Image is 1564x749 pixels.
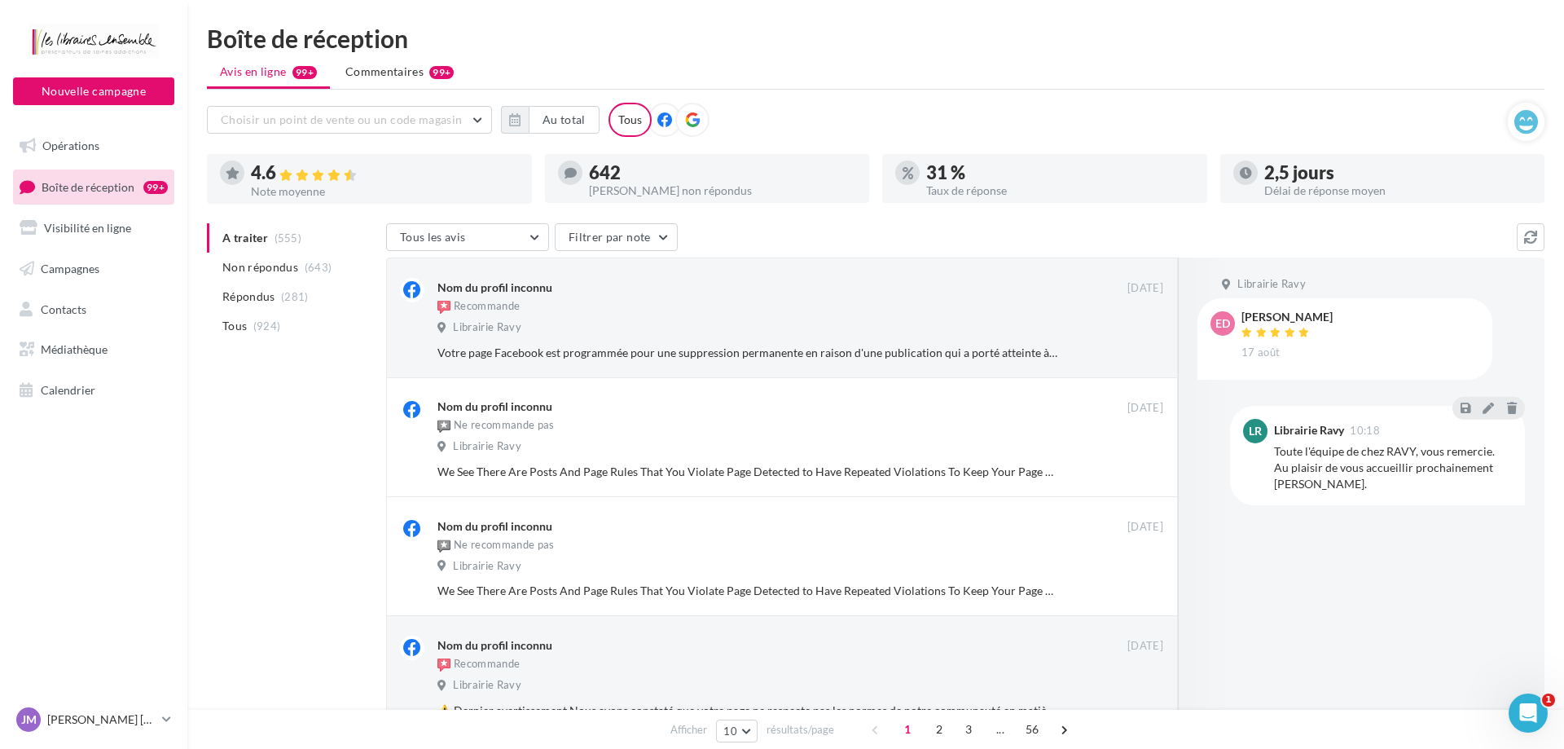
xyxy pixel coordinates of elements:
[281,290,309,303] span: (281)
[10,333,178,367] a: Médiathèque
[1241,311,1333,323] div: [PERSON_NAME]
[437,538,555,554] div: Ne recommande pas
[222,318,247,334] span: Tous
[1127,281,1163,296] span: [DATE]
[926,164,1194,182] div: 31 %
[345,64,424,80] span: Commentaires
[1019,716,1046,742] span: 56
[894,716,920,742] span: 1
[1127,401,1163,416] span: [DATE]
[1241,346,1280,360] span: 17 août
[501,106,600,134] button: Au total
[437,583,1057,599] div: We See There Are Posts And Page Rules That You Violate Page Detected to Have Repeated Violations ...
[10,211,178,245] a: Visibilité en ligne
[716,720,758,742] button: 10
[1127,639,1163,654] span: [DATE]
[21,712,37,728] span: JM
[1215,315,1230,332] span: ED
[589,164,857,182] div: 642
[589,185,857,196] div: [PERSON_NAME] non répondus
[437,657,520,673] div: Recommande
[437,659,450,672] img: recommended.png
[41,342,108,356] span: Médiathèque
[222,259,298,275] span: Non répondus
[41,262,99,275] span: Campagnes
[251,186,519,197] div: Note moyenne
[437,299,520,315] div: Recommande
[41,383,95,397] span: Calendrier
[670,722,707,738] span: Afficher
[437,518,552,535] div: Nom du profil inconnu
[453,439,521,454] span: Librairie Ravy
[453,320,521,335] span: Librairie Ravy
[437,540,450,553] img: not-recommended.png
[400,230,466,244] span: Tous les avis
[305,261,332,274] span: (643)
[1237,277,1306,292] span: Librairie Ravy
[437,345,1057,361] div: Votre page Facebook est programmée pour une suppression permanente en raison d'une publication qu...
[1249,423,1262,439] span: LR
[453,678,521,693] span: Librairie Ravy
[453,559,521,574] span: Librairie Ravy
[437,464,1057,480] div: We See There Are Posts And Page Rules That You Violate Page Detected to Have Repeated Violations ...
[47,712,156,728] p: [PERSON_NAME] [PERSON_NAME]
[10,170,178,205] a: Boîte de réception99+
[529,106,600,134] button: Au total
[42,179,134,193] span: Boîte de réception
[221,112,462,126] span: Choisir un point de vente ou un code magasin
[926,716,952,742] span: 2
[1350,425,1380,436] span: 10:18
[207,26,1544,51] div: Boîte de réception
[10,293,178,327] a: Contacts
[437,399,552,415] div: Nom du profil inconnu
[1274,425,1344,436] div: Librairie Ravy
[956,716,982,742] span: 3
[555,223,678,251] button: Filtrer par note
[987,716,1013,742] span: ...
[13,77,174,105] button: Nouvelle campagne
[1264,185,1532,196] div: Délai de réponse moyen
[437,703,1057,719] div: ⚠️ Dernier avertissement Nous avons constaté que votre page ne respecte pas les normes de notre c...
[143,181,168,194] div: 99+
[1264,164,1532,182] div: 2,5 jours
[1542,694,1555,707] span: 1
[207,106,492,134] button: Choisir un point de vente ou un code magasin
[10,373,178,408] a: Calendrier
[44,221,131,235] span: Visibilité en ligne
[1127,520,1163,535] span: [DATE]
[13,704,174,735] a: JM [PERSON_NAME] [PERSON_NAME]
[429,66,454,79] div: 99+
[437,301,450,314] img: recommended.png
[10,129,178,163] a: Opérations
[386,223,549,251] button: Tous les avis
[723,725,737,738] span: 10
[437,637,552,654] div: Nom du profil inconnu
[1509,694,1548,733] iframe: Intercom live chat
[42,139,99,152] span: Opérations
[437,418,555,434] div: Ne recommande pas
[767,722,834,738] span: résultats/page
[1274,443,1512,492] div: Toute l'équipe de chez RAVY, vous remercie. Au plaisir de vous accueillir prochainement [PERSON_N...
[251,164,519,183] div: 4.6
[253,319,281,333] span: (924)
[222,289,275,305] span: Répondus
[41,302,86,315] span: Contacts
[437,280,552,296] div: Nom du profil inconnu
[926,185,1194,196] div: Taux de réponse
[437,420,450,433] img: not-recommended.png
[608,103,652,137] div: Tous
[10,252,178,286] a: Campagnes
